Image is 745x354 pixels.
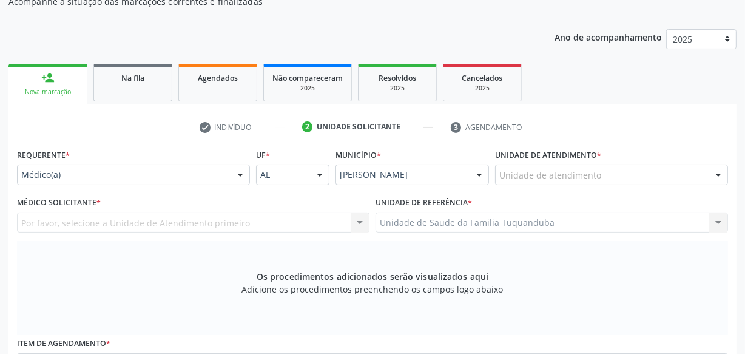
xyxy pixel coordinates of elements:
[555,29,662,44] p: Ano de acompanhamento
[272,73,343,83] span: Não compareceram
[198,73,238,83] span: Agendados
[242,283,504,296] span: Adicione os procedimentos preenchendo os campos logo abaixo
[17,87,79,97] div: Nova marcação
[302,121,313,132] div: 2
[272,84,343,93] div: 2025
[495,146,601,165] label: Unidade de atendimento
[41,71,55,84] div: person_add
[121,73,144,83] span: Na fila
[317,121,400,132] div: Unidade solicitante
[367,84,428,93] div: 2025
[499,169,601,182] span: Unidade de atendimento
[379,73,416,83] span: Resolvidos
[256,146,270,165] label: UF
[17,146,70,165] label: Requerente
[17,335,110,353] label: Item de agendamento
[376,194,472,213] label: Unidade de referência
[340,169,464,181] span: [PERSON_NAME]
[21,169,225,181] span: Médico(a)
[452,84,513,93] div: 2025
[462,73,503,83] span: Cancelados
[257,270,488,283] span: Os procedimentos adicionados serão visualizados aqui
[335,146,381,165] label: Município
[17,194,101,213] label: Médico Solicitante
[260,169,305,181] span: AL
